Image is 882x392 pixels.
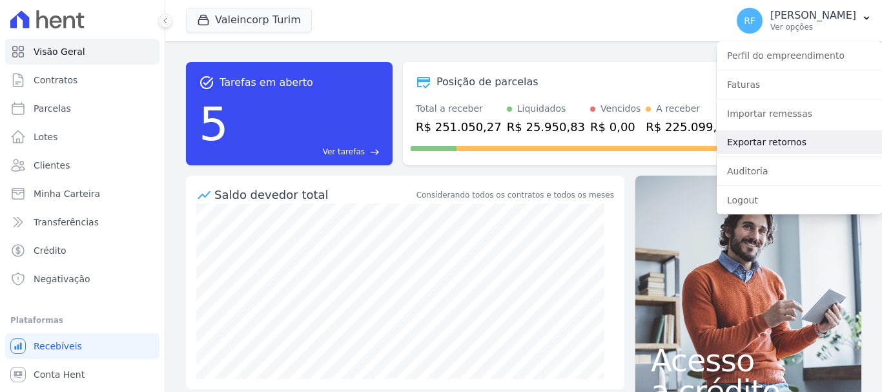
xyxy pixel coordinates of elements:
span: Conta Hent [34,368,85,381]
a: Faturas [717,73,882,96]
a: Transferências [5,209,159,235]
a: Importar remessas [717,102,882,125]
span: Lotes [34,130,58,143]
span: Transferências [34,216,99,229]
a: Crédito [5,238,159,263]
div: R$ 251.050,27 [416,118,502,136]
span: Crédito [34,244,67,257]
a: Exportar retornos [717,130,882,154]
a: Recebíveis [5,333,159,359]
a: Conta Hent [5,362,159,387]
div: Total a receber [416,102,502,116]
span: task_alt [199,75,214,90]
span: Negativação [34,273,90,285]
div: R$ 25.950,83 [507,118,585,136]
div: Liquidados [517,102,566,116]
a: Contratos [5,67,159,93]
span: RF [744,16,755,25]
span: Minha Carteira [34,187,100,200]
span: Recebíveis [34,340,82,353]
span: Clientes [34,159,70,172]
div: 5 [199,90,229,158]
a: Minha Carteira [5,181,159,207]
span: east [370,147,380,157]
span: Contratos [34,74,77,87]
span: Ver tarefas [323,146,365,158]
button: Valeincorp Turim [186,8,312,32]
a: Negativação [5,266,159,292]
div: Considerando todos os contratos e todos os meses [416,189,614,201]
a: Ver tarefas east [234,146,380,158]
span: Tarefas em aberto [220,75,313,90]
a: Perfil do empreendimento [717,44,882,67]
div: Saldo devedor total [214,186,414,203]
div: Posição de parcelas [436,74,538,90]
div: R$ 0,00 [590,118,641,136]
div: A receber [656,102,700,116]
div: Plataformas [10,313,154,328]
p: Ver opções [770,22,856,32]
span: Parcelas [34,102,71,115]
a: Logout [717,189,882,212]
div: R$ 225.099,44 [646,118,732,136]
span: Acesso [651,345,846,376]
button: RF [PERSON_NAME] Ver opções [726,3,882,39]
a: Lotes [5,124,159,150]
a: Parcelas [5,96,159,121]
div: Vencidos [600,102,641,116]
a: Visão Geral [5,39,159,65]
span: Visão Geral [34,45,85,58]
a: Auditoria [717,160,882,183]
a: Clientes [5,152,159,178]
p: [PERSON_NAME] [770,9,856,22]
